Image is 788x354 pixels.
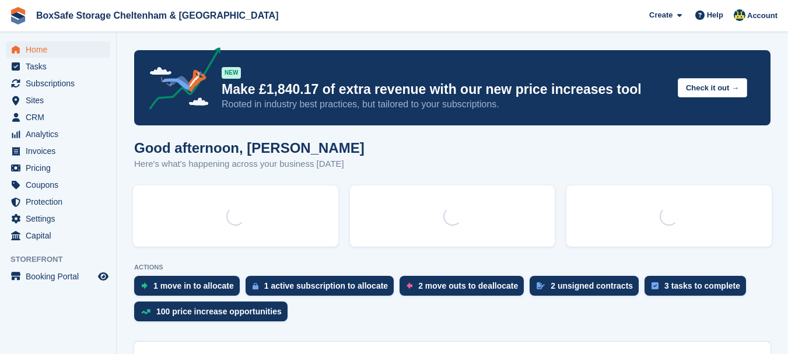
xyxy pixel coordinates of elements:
[551,281,633,290] div: 2 unsigned contracts
[530,276,645,302] a: 2 unsigned contracts
[6,194,110,210] a: menu
[26,58,96,75] span: Tasks
[707,9,723,21] span: Help
[26,126,96,142] span: Analytics
[26,143,96,159] span: Invoices
[134,302,293,327] a: 100 price increase opportunities
[26,177,96,193] span: Coupons
[6,58,110,75] a: menu
[134,264,771,271] p: ACTIONS
[9,7,27,24] img: stora-icon-8386f47178a22dfd0bd8f6a31ec36ba5ce8667c1dd55bd0f319d3a0aa187defe.svg
[141,309,150,314] img: price_increase_opportunities-93ffe204e8149a01c8c9dc8f82e8f89637d9d84a8eef4429ea346261dce0b2c0.svg
[6,143,110,159] a: menu
[6,268,110,285] a: menu
[26,268,96,285] span: Booking Portal
[96,269,110,283] a: Preview store
[26,194,96,210] span: Protection
[6,211,110,227] a: menu
[26,92,96,108] span: Sites
[649,9,673,21] span: Create
[134,276,246,302] a: 1 move in to allocate
[222,98,668,111] p: Rooted in industry best practices, but tailored to your subscriptions.
[156,307,282,316] div: 100 price increase opportunities
[134,157,365,171] p: Here's what's happening across your business [DATE]
[6,160,110,176] a: menu
[139,47,221,114] img: price-adjustments-announcement-icon-8257ccfd72463d97f412b2fc003d46551f7dbcb40ab6d574587a9cd5c0d94...
[6,75,110,92] a: menu
[222,81,668,98] p: Make £1,840.17 of extra revenue with our new price increases tool
[31,6,283,25] a: BoxSafe Storage Cheltenham & [GEOGRAPHIC_DATA]
[222,67,241,79] div: NEW
[6,126,110,142] a: menu
[26,227,96,244] span: Capital
[6,109,110,125] a: menu
[141,282,148,289] img: move_ins_to_allocate_icon-fdf77a2bb77ea45bf5b3d319d69a93e2d87916cf1d5bf7949dd705db3b84f3ca.svg
[253,282,258,290] img: active_subscription_to_allocate_icon-d502201f5373d7db506a760aba3b589e785aa758c864c3986d89f69b8ff3...
[747,10,778,22] span: Account
[645,276,752,302] a: 3 tasks to complete
[26,109,96,125] span: CRM
[407,282,412,289] img: move_outs_to_deallocate_icon-f764333ba52eb49d3ac5e1228854f67142a1ed5810a6f6cc68b1a99e826820c5.svg
[734,9,745,21] img: Kim Virabi
[26,75,96,92] span: Subscriptions
[153,281,234,290] div: 1 move in to allocate
[418,281,518,290] div: 2 move outs to deallocate
[537,282,545,289] img: contract_signature_icon-13c848040528278c33f63329250d36e43548de30e8caae1d1a13099fd9432cc5.svg
[664,281,740,290] div: 3 tasks to complete
[26,41,96,58] span: Home
[10,254,116,265] span: Storefront
[6,177,110,193] a: menu
[678,78,747,97] button: Check it out →
[6,227,110,244] a: menu
[264,281,388,290] div: 1 active subscription to allocate
[246,276,400,302] a: 1 active subscription to allocate
[6,41,110,58] a: menu
[400,276,530,302] a: 2 move outs to deallocate
[6,92,110,108] a: menu
[652,282,659,289] img: task-75834270c22a3079a89374b754ae025e5fb1db73e45f91037f5363f120a921f8.svg
[26,160,96,176] span: Pricing
[134,140,365,156] h1: Good afternoon, [PERSON_NAME]
[26,211,96,227] span: Settings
